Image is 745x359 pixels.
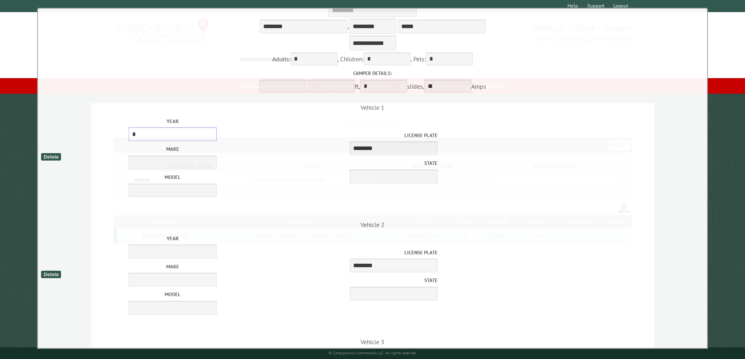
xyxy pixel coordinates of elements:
[41,153,61,161] div: Delete
[263,159,438,167] label: State
[263,132,438,139] label: License Plate
[41,271,61,278] div: Delete
[85,263,260,270] label: Make
[40,221,705,320] span: Vehicle 2
[85,118,260,125] label: Year
[263,249,438,256] label: License Plate
[329,350,417,355] small: © Campground Commander LLC. All rights reserved.
[40,104,705,202] span: Vehicle 1
[40,70,705,94] div: ft, slides, Amps
[85,145,260,153] label: Make
[85,291,260,298] label: Model
[263,277,438,284] label: State
[85,235,260,242] label: Year
[40,70,705,77] label: Camper details:
[85,173,260,181] label: Model
[40,52,705,67] div: Adults: , Children: , Pets:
